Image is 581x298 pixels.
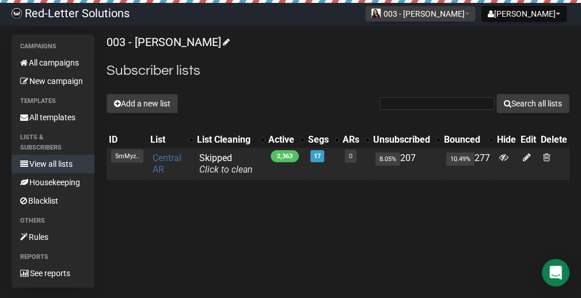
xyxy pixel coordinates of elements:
li: Campaigns [12,40,94,54]
th: Unsubscribed: No sort applied, activate to apply an ascending sort [371,132,442,148]
div: List Cleaning [197,134,255,146]
a: All campaigns [12,54,94,72]
a: Blacklist [12,192,94,210]
button: Search all lists [496,94,569,113]
div: Segs [308,134,329,146]
td: 207 [371,148,442,180]
span: 5mMyz.. [111,150,143,163]
a: New campaign [12,72,94,90]
div: ID [109,134,146,146]
div: Hide [497,134,516,146]
th: Bounced: No sort applied, activate to apply an ascending sort [442,132,495,148]
th: List Cleaning: No sort applied, activate to apply an ascending sort [195,132,266,148]
h2: Subscriber lists [107,60,569,81]
th: Edit: No sort applied, sorting is disabled [518,132,538,148]
button: [PERSON_NAME] [481,6,567,22]
div: ARs [343,134,359,146]
div: List [150,134,183,146]
a: Click to clean [199,164,253,175]
div: Bounced [444,134,483,146]
a: Rules [12,228,94,246]
button: Add a new list [107,94,178,113]
th: Segs: No sort applied, activate to apply an ascending sort [306,132,340,148]
button: 003 - [PERSON_NAME] [365,6,476,22]
a: Central AR [153,152,181,175]
span: Skipped [199,152,253,175]
img: 110.jpg [371,9,381,18]
li: Others [12,214,94,228]
td: 277 [442,148,495,180]
span: 8.05% [375,152,400,166]
th: Active: No sort applied, activate to apply an ascending sort [266,132,306,148]
li: Reports [12,250,94,264]
a: View all lists [12,155,94,173]
th: ARs: No sort applied, activate to apply an ascending sort [340,132,371,148]
th: Hide: No sort applied, sorting is disabled [495,132,518,148]
li: Templates [12,94,94,108]
img: 983279c4004ba0864fc8a668c650e103 [12,8,22,18]
th: Delete: No sort applied, sorting is disabled [538,132,569,148]
span: 2,363 [271,150,299,162]
th: List: No sort applied, activate to apply an ascending sort [148,132,195,148]
div: Delete [541,134,567,146]
th: ID: No sort applied, sorting is disabled [107,132,148,148]
a: Housekeeping [12,173,94,192]
div: Active [268,134,294,146]
div: Open Intercom Messenger [542,259,569,286]
a: 0 [349,152,352,160]
div: Unsubscribed [373,134,430,146]
span: 10.49% [446,152,474,166]
a: See reports [12,264,94,282]
a: 17 [314,152,321,160]
a: All templates [12,108,94,127]
li: Lists & subscribers [12,131,94,155]
div: Edit [521,134,536,146]
a: 003 - [PERSON_NAME] [107,35,228,49]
